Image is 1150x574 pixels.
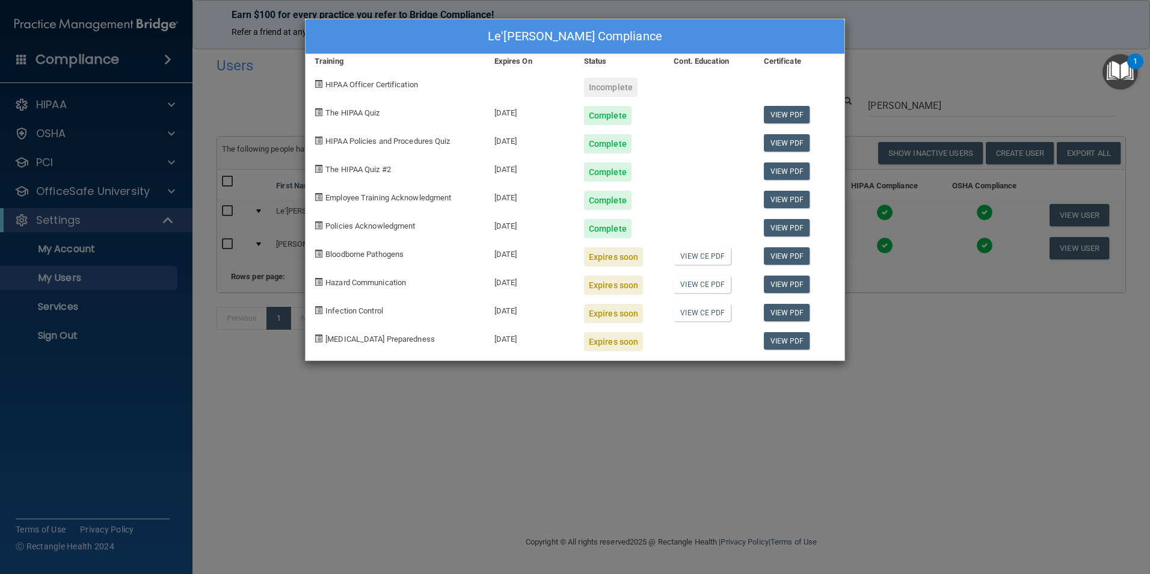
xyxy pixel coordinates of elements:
span: The HIPAA Quiz #2 [325,165,391,174]
div: Expires soon [584,332,643,351]
div: Complete [584,191,632,210]
a: View PDF [764,276,810,293]
div: [DATE] [485,323,575,351]
div: Cont. Education [665,54,754,69]
a: View PDF [764,219,810,236]
div: [DATE] [485,210,575,238]
div: Complete [584,219,632,238]
button: Open Resource Center, 1 new notification [1102,54,1138,90]
a: View PDF [764,247,810,265]
span: Bloodborne Pathogens [325,250,404,259]
a: View PDF [764,134,810,152]
div: Expires soon [584,276,643,295]
a: View PDF [764,304,810,321]
div: [DATE] [485,182,575,210]
div: Incomplete [584,78,638,97]
div: Status [575,54,665,69]
div: [DATE] [485,238,575,267]
div: Training [306,54,485,69]
a: View CE PDF [674,247,731,265]
div: [DATE] [485,267,575,295]
span: Employee Training Acknowledgment [325,193,451,202]
div: Complete [584,134,632,153]
span: HIPAA Officer Certification [325,80,418,89]
a: View PDF [764,191,810,208]
div: Complete [584,162,632,182]
div: [DATE] [485,125,575,153]
div: 1 [1133,61,1137,77]
div: Certificate [755,54,844,69]
span: Hazard Communication [325,278,406,287]
span: The HIPAA Quiz [325,108,380,117]
a: View PDF [764,106,810,123]
span: [MEDICAL_DATA] Preparedness [325,335,435,344]
a: View PDF [764,162,810,180]
a: View CE PDF [674,304,731,321]
span: Policies Acknowledgment [325,221,415,230]
div: [DATE] [485,97,575,125]
a: View CE PDF [674,276,731,293]
a: View PDF [764,332,810,350]
span: HIPAA Policies and Procedures Quiz [325,137,450,146]
div: Le'[PERSON_NAME] Compliance [306,19,844,54]
div: [DATE] [485,295,575,323]
div: [DATE] [485,153,575,182]
div: Complete [584,106,632,125]
span: Infection Control [325,306,383,315]
div: Expires soon [584,247,643,267]
div: Expires soon [584,304,643,323]
div: Expires On [485,54,575,69]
